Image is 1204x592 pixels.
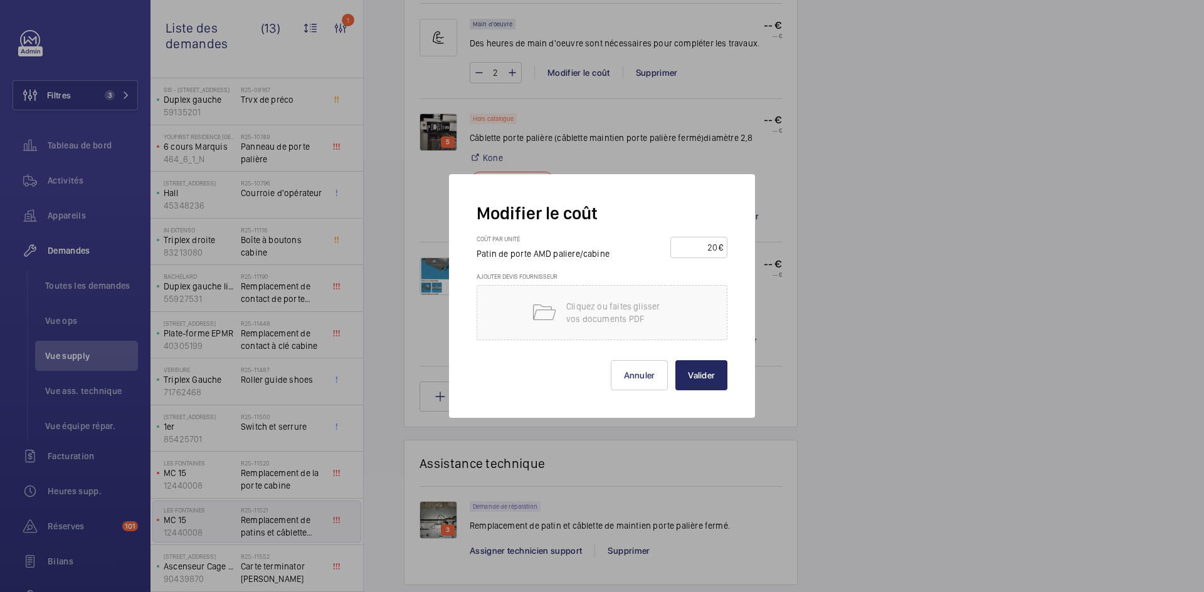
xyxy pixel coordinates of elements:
h3: Ajouter devis fournisseur [477,273,727,285]
div: € [719,241,723,254]
button: Valider [675,360,727,390]
input: -- [675,237,719,257]
span: Patin de porte AMD paliere/cabine [477,249,610,259]
h2: Modifier le coût [477,202,727,225]
h3: Coût par unité [477,235,622,247]
button: Annuler [611,360,668,390]
p: Cliquez ou faites glisser vos documents PDF [566,300,673,325]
